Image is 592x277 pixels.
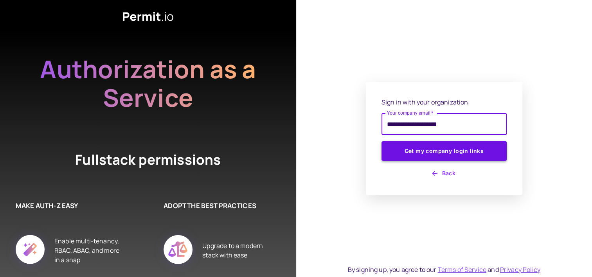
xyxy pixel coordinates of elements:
h6: ADOPT THE BEST PRACTICES [164,201,272,211]
button: Back [381,167,507,180]
button: Get my company login links [381,141,507,161]
h2: Authorization as a Service [15,55,281,112]
div: By signing up, you agree to our and [348,265,540,274]
p: Sign in with your organization: [381,97,507,107]
a: Privacy Policy [500,265,540,274]
div: Enable multi-tenancy, RBAC, ABAC, and more in a snap [54,226,124,275]
a: Terms of Service [438,265,486,274]
h6: MAKE AUTH-Z EASY [16,201,124,211]
div: Upgrade to a modern stack with ease [202,226,272,275]
label: Your company email [387,110,434,116]
h4: Fullstack permissions [46,150,250,169]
